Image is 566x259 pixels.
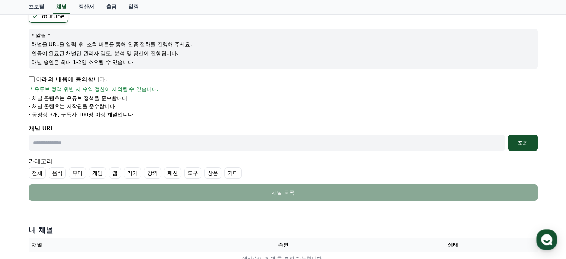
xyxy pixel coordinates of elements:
[204,167,221,179] label: 상품
[29,238,198,252] th: 채널
[184,167,201,179] label: 도구
[49,167,66,179] label: 음식
[368,238,537,252] th: 상태
[2,197,49,216] a: 홈
[49,197,96,216] a: 대화
[29,184,538,201] button: 채널 등록
[89,167,106,179] label: 게임
[29,102,117,110] p: - 채널 콘텐츠는 저작권을 준수합니다.
[508,135,538,151] button: 조회
[23,208,28,214] span: 홈
[32,59,535,66] p: 채널 승인은 최대 1-2일 소요될 수 있습니다.
[29,157,538,179] div: 카테고리
[224,167,242,179] label: 기타
[29,75,107,84] p: 아래의 내용에 동의합니다.
[164,167,181,179] label: 패션
[511,139,535,146] div: 조회
[144,167,161,179] label: 강의
[96,197,143,216] a: 설정
[68,209,77,215] span: 대화
[109,167,121,179] label: 앱
[30,85,159,93] span: * 유튜브 정책 위반 시 수익 정산이 제외될 수 있습니다.
[124,167,141,179] label: 기기
[29,225,538,235] h4: 내 채널
[29,10,68,23] label: Youtube
[29,124,538,151] div: 채널 URL
[29,111,135,118] p: - 동영상 3개, 구독자 100명 이상 채널입니다.
[32,50,535,57] p: 인증이 완료된 채널만 관리자 검토, 분석 및 정산이 진행됩니다.
[29,167,46,179] label: 전체
[29,94,129,102] p: - 채널 콘텐츠는 유튜브 정책을 준수합니다.
[198,238,368,252] th: 승인
[44,189,523,196] div: 채널 등록
[32,41,535,48] p: 채널을 URL을 입력 후, 조회 버튼을 통해 인증 절차를 진행해 주세요.
[69,167,86,179] label: 뷰티
[115,208,124,214] span: 설정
